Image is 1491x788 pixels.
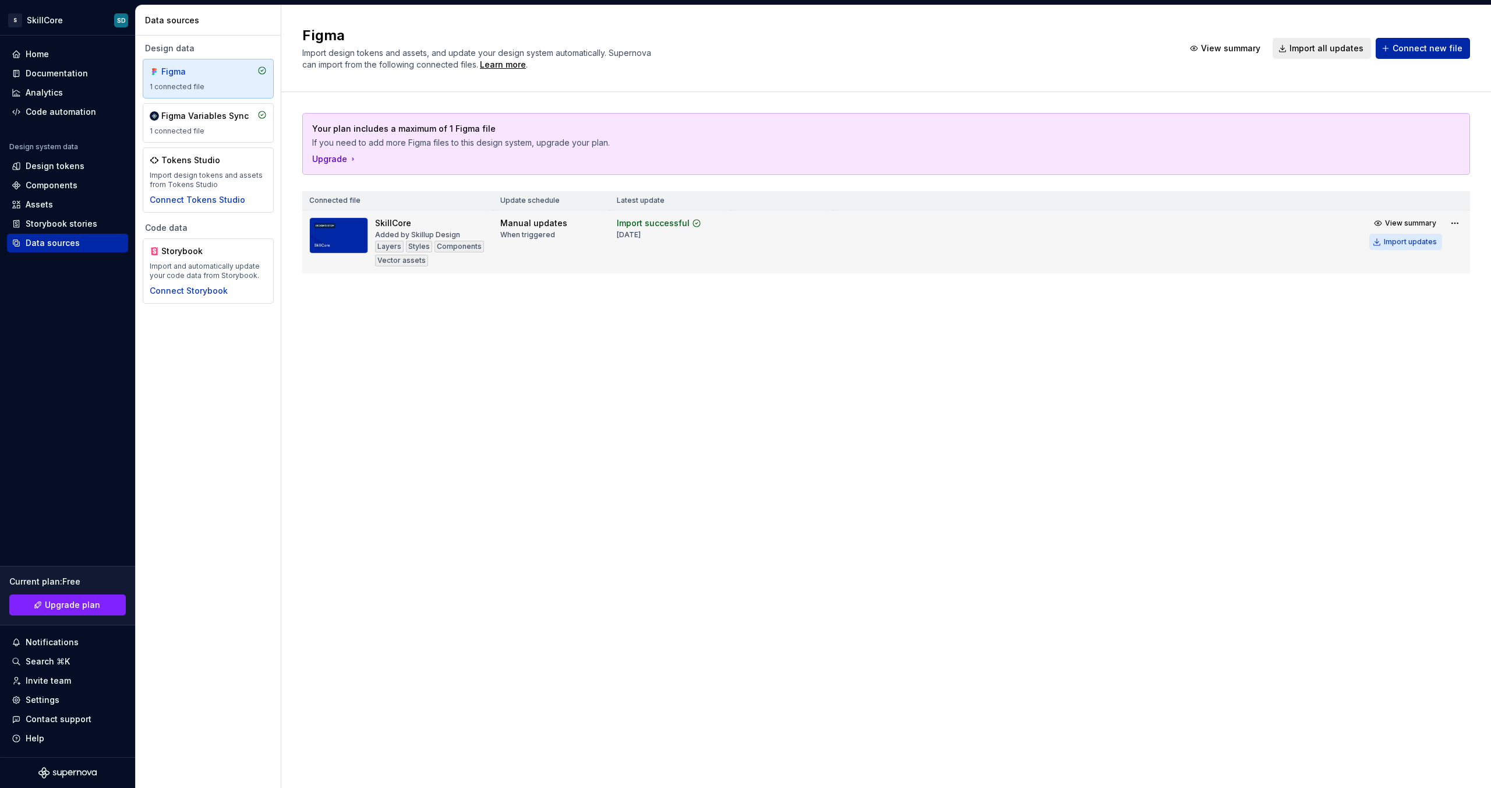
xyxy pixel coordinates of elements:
[143,43,274,54] div: Design data
[150,194,245,206] button: Connect Tokens Studio
[1384,237,1437,247] div: Import updates
[302,48,653,69] span: Import design tokens and assets, and update your design system automatically. Supernova can impor...
[26,675,71,687] div: Invite team
[26,713,91,725] div: Contact support
[150,171,267,189] div: Import design tokens and assets from Tokens Studio
[26,733,44,744] div: Help
[26,180,77,191] div: Components
[610,191,731,210] th: Latest update
[9,594,126,615] button: Upgrade plan
[375,217,411,229] div: SkillCore
[375,255,428,266] div: Vector assets
[150,285,228,297] button: Connect Storybook
[1289,43,1363,54] span: Import all updates
[1184,38,1268,59] button: View summary
[161,66,217,78] div: Figma
[7,64,128,83] a: Documentation
[9,142,78,152] div: Design system data
[1201,43,1260,54] span: View summary
[143,59,274,98] a: Figma1 connected file
[2,8,133,33] button: SSkillCoreSD
[480,59,526,71] a: Learn more
[7,633,128,652] button: Notifications
[375,230,460,240] div: Added by Skillup Design
[7,214,128,233] a: Storybook stories
[1369,215,1442,231] button: View summary
[143,222,274,234] div: Code data
[8,13,22,27] div: S
[26,694,59,706] div: Settings
[26,68,88,79] div: Documentation
[406,241,432,252] div: Styles
[26,48,49,60] div: Home
[302,191,493,210] th: Connected file
[1393,43,1462,54] span: Connect new file
[312,123,1379,135] p: Your plan includes a maximum of 1 Figma file
[7,83,128,102] a: Analytics
[26,218,97,230] div: Storybook stories
[1273,38,1371,59] button: Import all updates
[143,103,274,143] a: Figma Variables Sync1 connected file
[9,576,126,588] div: Current plan : Free
[7,671,128,690] a: Invite team
[500,217,567,229] div: Manual updates
[150,82,267,92] div: 1 connected file
[7,176,128,195] a: Components
[117,16,126,25] div: SD
[161,245,217,257] div: Storybook
[143,238,274,304] a: StorybookImport and automatically update your code data from Storybook.Connect Storybook
[500,230,555,240] div: When triggered
[493,191,610,210] th: Update schedule
[38,767,97,779] svg: Supernova Logo
[26,199,53,210] div: Assets
[7,195,128,214] a: Assets
[26,87,63,98] div: Analytics
[7,691,128,709] a: Settings
[7,103,128,121] a: Code automation
[434,241,484,252] div: Components
[150,126,267,136] div: 1 connected file
[26,237,80,249] div: Data sources
[161,154,220,166] div: Tokens Studio
[7,234,128,252] a: Data sources
[617,230,641,240] div: [DATE]
[143,147,274,213] a: Tokens StudioImport design tokens and assets from Tokens StudioConnect Tokens Studio
[7,45,128,64] a: Home
[312,137,1379,149] p: If you need to add more Figma files to this design system, upgrade your plan.
[478,61,528,69] span: .
[26,656,70,667] div: Search ⌘K
[145,15,276,26] div: Data sources
[45,599,100,611] span: Upgrade plan
[302,26,1170,45] h2: Figma
[1369,234,1442,250] button: Import updates
[150,262,267,280] div: Import and automatically update your code data from Storybook.
[26,160,84,172] div: Design tokens
[1385,219,1436,228] span: View summary
[26,636,79,648] div: Notifications
[7,652,128,671] button: Search ⌘K
[26,106,96,118] div: Code automation
[7,710,128,729] button: Contact support
[375,241,404,252] div: Layers
[312,153,358,165] button: Upgrade
[617,217,690,229] div: Import successful
[7,157,128,175] a: Design tokens
[161,110,249,122] div: Figma Variables Sync
[1376,38,1470,59] button: Connect new file
[7,729,128,748] button: Help
[27,15,63,26] div: SkillCore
